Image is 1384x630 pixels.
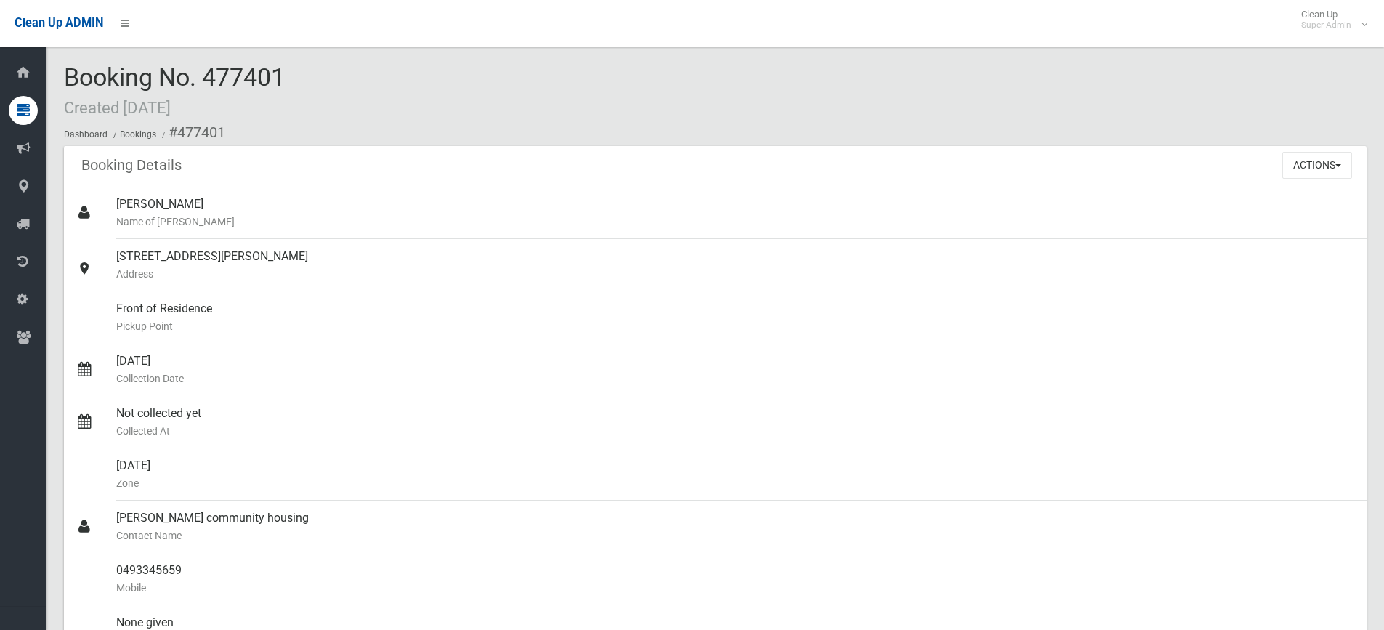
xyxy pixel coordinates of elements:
div: Front of Residence [116,291,1355,344]
div: [PERSON_NAME] [116,187,1355,239]
small: Created [DATE] [64,98,171,117]
button: Actions [1282,152,1352,179]
small: Name of [PERSON_NAME] [116,213,1355,230]
div: Not collected yet [116,396,1355,448]
small: Contact Name [116,527,1355,544]
small: Collection Date [116,370,1355,387]
a: Dashboard [64,129,108,140]
small: Super Admin [1301,20,1351,31]
div: [DATE] [116,448,1355,501]
div: [STREET_ADDRESS][PERSON_NAME] [116,239,1355,291]
a: Bookings [120,129,156,140]
div: [PERSON_NAME] community housing [116,501,1355,553]
div: [DATE] [116,344,1355,396]
li: #477401 [158,119,225,146]
small: Mobile [116,579,1355,597]
small: Address [116,265,1355,283]
span: Clean Up ADMIN [15,16,103,30]
small: Collected At [116,422,1355,440]
header: Booking Details [64,151,199,179]
div: 0493345659 [116,553,1355,605]
span: Booking No. 477401 [64,62,285,119]
small: Zone [116,474,1355,492]
small: Pickup Point [116,318,1355,335]
span: Clean Up [1294,9,1366,31]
